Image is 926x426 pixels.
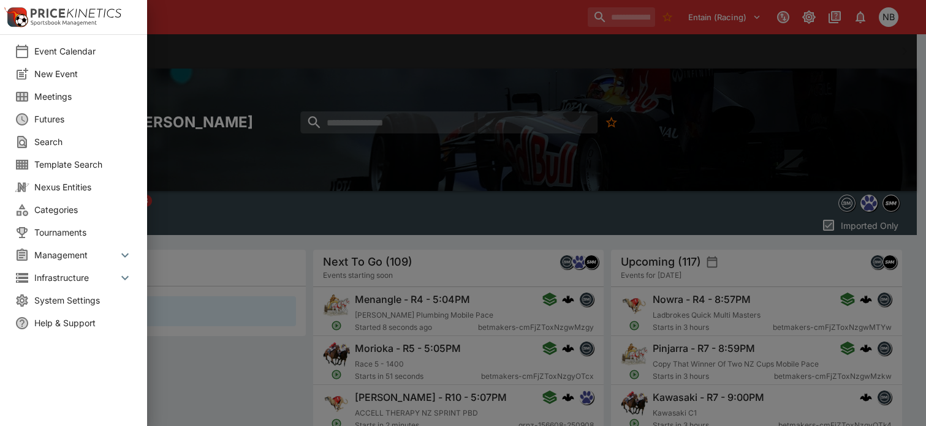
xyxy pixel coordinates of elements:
span: Event Calendar [34,45,132,58]
span: Search [34,135,132,148]
span: Meetings [34,90,132,103]
span: Categories [34,203,132,216]
img: PriceKinetics Logo [4,5,28,29]
span: Help & Support [34,316,132,329]
span: Infrastructure [34,271,118,284]
span: System Settings [34,294,132,307]
img: Sportsbook Management [31,20,97,26]
span: Tournaments [34,226,132,239]
span: Template Search [34,158,132,171]
span: New Event [34,67,132,80]
span: Nexus Entities [34,181,132,193]
span: Futures [34,113,132,125]
img: PriceKinetics [31,9,121,18]
span: Management [34,248,118,261]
